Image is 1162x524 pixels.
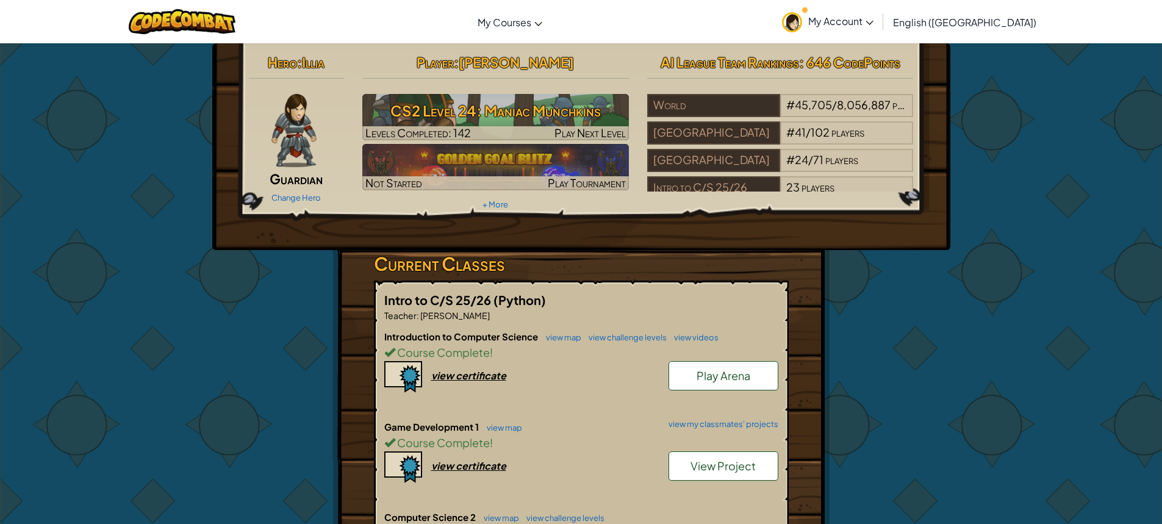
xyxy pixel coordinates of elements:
span: Computer Science 2 [384,511,478,523]
img: Golden Goal [362,144,629,190]
a: view map [481,423,522,432]
a: English ([GEOGRAPHIC_DATA]) [887,5,1042,38]
img: guardian-pose.png [271,94,316,167]
a: [GEOGRAPHIC_DATA]#41/102players [647,133,914,147]
img: certificate-icon.png [384,361,422,393]
span: My Account [808,15,873,27]
a: view challenge levels [520,513,604,523]
span: : [417,310,419,321]
span: Teacher [384,310,417,321]
span: # [786,153,795,167]
span: 24 [795,153,808,167]
span: Guardian [270,170,323,187]
div: Intro to C/S 25/26 [647,176,780,199]
span: players [892,98,925,112]
span: Introduction to Computer Science [384,331,540,342]
span: / [832,98,837,112]
span: : [454,54,459,71]
span: Hero [268,54,297,71]
span: Levels Completed: 142 [365,126,471,140]
img: CodeCombat logo [129,9,235,34]
span: View Project [690,459,756,473]
h3: Current Classes [374,250,789,278]
span: Play Arena [697,368,750,382]
span: 23 [786,180,800,194]
a: view certificate [384,369,506,382]
span: / [806,125,811,139]
div: view certificate [431,459,506,472]
span: : [297,54,302,71]
a: [GEOGRAPHIC_DATA]#24/71players [647,160,914,174]
span: players [831,125,864,139]
span: # [786,98,795,112]
span: / [808,153,813,167]
span: Player [417,54,454,71]
span: (Python) [493,292,546,307]
a: World#45,705/8,056,887players [647,106,914,120]
span: [PERSON_NAME] [419,310,490,321]
span: ! [490,345,493,359]
a: view challenge levels [583,332,667,342]
img: avatar [782,12,802,32]
a: Play Next Level [362,94,629,140]
a: view videos [668,332,719,342]
span: ! [490,436,493,450]
span: [PERSON_NAME] [459,54,574,71]
span: Not Started [365,176,422,190]
a: view certificate [384,459,506,472]
span: 102 [811,125,830,139]
a: view map [478,513,519,523]
a: view map [540,332,581,342]
span: 71 [813,153,823,167]
span: Course Complete [395,436,490,450]
span: 45,705 [795,98,832,112]
span: Play Next Level [554,126,626,140]
a: + More [482,199,508,209]
div: view certificate [431,369,506,382]
a: Intro to C/S 25/2623players [647,188,914,202]
h3: CS2 Level 24: Maniac Munchkins [362,97,629,124]
span: My Courses [478,16,531,29]
span: 8,056,887 [837,98,891,112]
span: Course Complete [395,345,490,359]
a: view my classmates' projects [662,420,778,428]
span: Intro to C/S 25/26 [384,292,493,307]
span: # [786,125,795,139]
a: My Account [776,2,880,41]
a: Not StartedPlay Tournament [362,144,629,190]
div: [GEOGRAPHIC_DATA] [647,121,780,145]
img: certificate-icon.png [384,451,422,483]
img: CS2 Level 24: Maniac Munchkins [362,94,629,140]
span: Play Tournament [548,176,626,190]
span: Illia [302,54,325,71]
span: 41 [795,125,806,139]
a: Change Hero [271,193,321,203]
span: AI League Team Rankings [661,54,799,71]
span: English ([GEOGRAPHIC_DATA]) [893,16,1036,29]
a: My Courses [472,5,548,38]
span: players [802,180,834,194]
div: World [647,94,780,117]
span: players [825,153,858,167]
span: : 646 CodePoints [799,54,900,71]
span: Game Development 1 [384,421,481,432]
div: [GEOGRAPHIC_DATA] [647,149,780,172]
